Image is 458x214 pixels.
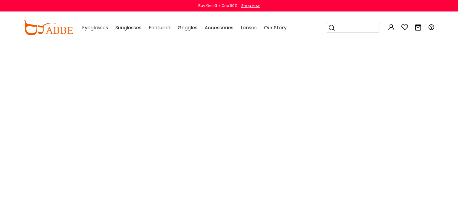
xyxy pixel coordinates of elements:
a: Shop now [238,3,260,8]
span: Lenses [241,24,257,31]
img: abbeglasses.com [23,20,73,35]
span: Accessories [205,24,233,31]
span: Featured [149,24,170,31]
div: Shop now [241,3,260,8]
span: Goggles [178,24,197,31]
div: Buy One Get One 50% [198,3,237,8]
span: Eyeglasses [82,24,108,31]
span: Our Story [264,24,287,31]
span: Sunglasses [115,24,141,31]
